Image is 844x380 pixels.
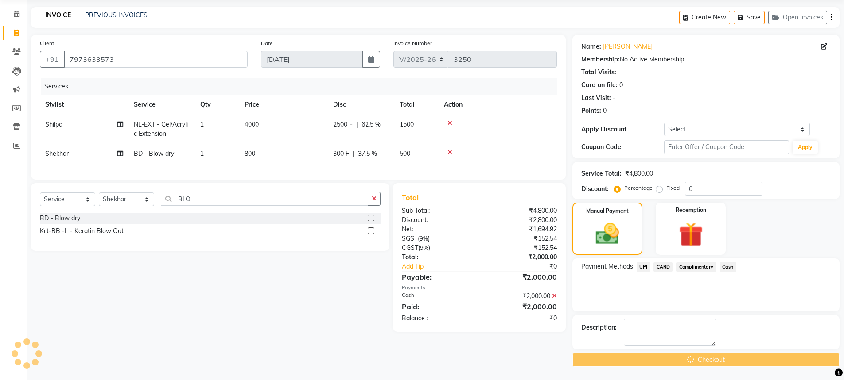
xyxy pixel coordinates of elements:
[40,51,65,68] button: +91
[394,95,439,115] th: Total
[581,42,601,51] div: Name:
[479,243,564,253] div: ₹152.54
[245,120,259,128] span: 4000
[439,95,557,115] th: Action
[40,39,54,47] label: Client
[395,301,479,312] div: Paid:
[395,234,479,243] div: ( )
[679,11,730,24] button: Create New
[395,314,479,323] div: Balance :
[245,150,255,157] span: 800
[581,55,620,64] div: Membership:
[588,220,626,247] img: _cash.svg
[134,150,174,157] span: BD - Blow dry
[581,81,618,90] div: Card on file:
[479,314,564,323] div: ₹0
[402,193,422,202] span: Total
[581,68,616,77] div: Total Visits:
[358,149,377,158] span: 37.5 %
[333,149,349,158] span: 300 F
[637,262,650,272] span: UPI
[479,253,564,262] div: ₹2,000.00
[581,262,633,271] span: Payment Methods
[581,125,665,134] div: Apply Discount
[479,301,564,312] div: ₹2,000.00
[420,235,428,242] span: 9%
[353,149,354,158] span: |
[200,120,204,128] span: 1
[581,184,609,194] div: Discount:
[356,120,358,129] span: |
[42,8,74,23] a: INVOICE
[402,284,556,292] div: Payments
[395,225,479,234] div: Net:
[395,215,479,225] div: Discount:
[395,272,479,282] div: Payable:
[395,262,493,271] a: Add Tip
[41,78,564,95] div: Services
[393,39,432,47] label: Invoice Number
[581,106,601,115] div: Points:
[195,95,239,115] th: Qty
[479,292,564,301] div: ₹2,000.00
[494,262,564,271] div: ₹0
[581,169,622,178] div: Service Total:
[479,215,564,225] div: ₹2,800.00
[666,184,680,192] label: Fixed
[362,120,381,129] span: 62.5 %
[619,81,623,90] div: 0
[402,244,418,252] span: CGST
[45,120,62,128] span: Shilpa
[793,141,818,154] button: Apply
[581,142,665,152] div: Coupon Code
[479,234,564,243] div: ₹152.54
[395,206,479,215] div: Sub Total:
[676,262,716,272] span: Complimentary
[603,106,607,115] div: 0
[161,192,368,206] input: Search or Scan
[479,272,564,282] div: ₹2,000.00
[734,11,765,24] button: Save
[40,214,80,223] div: BD - Blow dry
[239,95,328,115] th: Price
[581,323,617,332] div: Description:
[45,150,69,157] span: Shekhar
[768,11,827,24] button: Open Invoices
[586,207,629,215] label: Manual Payment
[613,93,615,103] div: -
[625,169,653,178] div: ₹4,800.00
[624,184,653,192] label: Percentage
[720,262,736,272] span: Cash
[333,120,353,129] span: 2500 F
[402,234,418,242] span: SGST
[85,11,148,19] a: PREVIOUS INVOICES
[64,51,248,68] input: Search by Name/Mobile/Email/Code
[671,219,711,249] img: _gift.svg
[40,95,128,115] th: Stylist
[128,95,195,115] th: Service
[581,55,831,64] div: No Active Membership
[40,226,124,236] div: Krt-BB -L - Keratin Blow Out
[261,39,273,47] label: Date
[400,150,410,157] span: 500
[395,292,479,301] div: Cash
[400,120,414,128] span: 1500
[479,206,564,215] div: ₹4,800.00
[581,93,611,103] div: Last Visit:
[395,243,479,253] div: ( )
[328,95,394,115] th: Disc
[603,42,653,51] a: [PERSON_NAME]
[653,262,673,272] span: CARD
[479,225,564,234] div: ₹1,694.92
[200,150,204,157] span: 1
[676,206,706,214] label: Redemption
[664,140,789,154] input: Enter Offer / Coupon Code
[395,253,479,262] div: Total:
[420,244,428,251] span: 9%
[134,120,188,138] span: NL-EXT - Gel/Acrylic Extension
